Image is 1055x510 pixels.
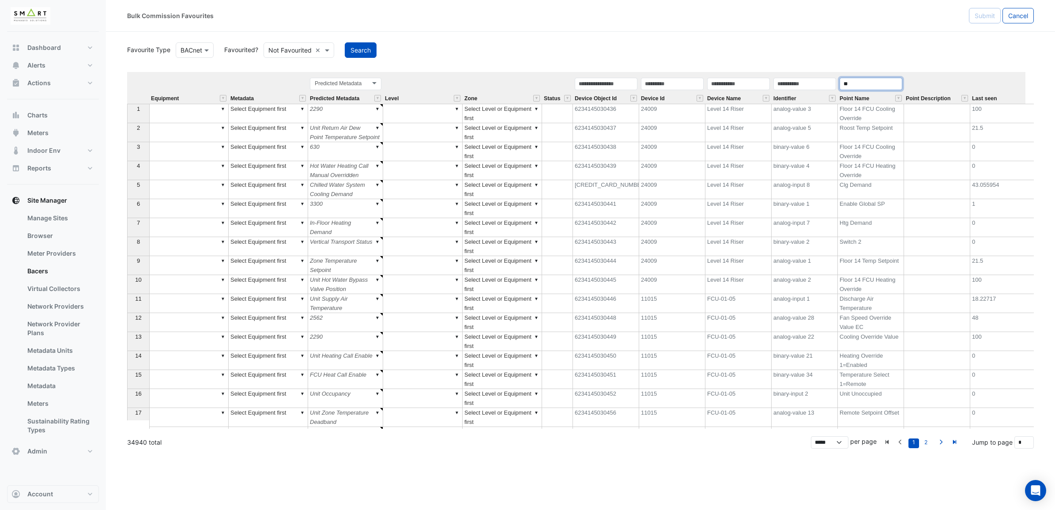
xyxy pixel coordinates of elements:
[772,123,838,142] td: analog-value 5
[137,162,140,169] span: 4
[20,262,99,280] a: Bacers
[838,389,904,408] td: Unit Unoccupied
[573,351,639,370] td: 6234145030450
[299,142,306,151] div: ▼
[308,199,383,218] td: 3300
[308,408,383,427] td: Unit Zone Temperature Deadband
[453,218,460,227] div: ▼
[374,180,381,189] div: ▼
[639,123,705,142] td: 24009
[544,96,560,102] span: Status
[639,427,705,446] td: 11015
[219,104,226,113] div: ▼
[7,142,99,159] button: Indoor Env
[575,96,617,102] span: Device Object Id
[464,96,477,102] span: Zone
[838,161,904,180] td: Floor 14 FCU Heating Override
[838,237,904,256] td: Switch 2
[772,351,838,370] td: binary-value 21
[970,332,1036,351] td: 100
[374,142,381,151] div: ▼
[229,237,308,256] td: Select Equipment first
[463,389,542,408] td: Select Level or Equipment first
[533,294,540,303] div: ▼
[639,104,705,123] td: 24009
[11,128,20,137] app-icon: Meters
[772,389,838,408] td: binary-input 2
[533,237,540,246] div: ▼
[374,275,381,284] div: ▼
[229,275,308,294] td: Select Equipment first
[27,490,53,499] span: Account
[639,180,705,199] td: 24009
[573,313,639,332] td: 6234145030448
[906,96,950,102] span: Point Description
[137,125,140,131] span: 2
[299,104,306,113] div: ▼
[463,237,542,256] td: Select Level or Equipment first
[308,161,383,180] td: Hot Water Heating Call Manual Overridden
[135,295,141,302] span: 11
[533,275,540,284] div: ▼
[772,218,838,237] td: analog-input 7
[772,294,838,313] td: analog-input 1
[705,351,772,370] td: FCU-01-05
[639,389,705,408] td: 11015
[219,313,226,322] div: ▼
[308,142,383,161] td: 630
[838,408,904,427] td: Remote Setpoint Offset
[705,237,772,256] td: Level 14 Riser
[772,142,838,161] td: binary-value 6
[463,294,542,313] td: Select Level or Equipment first
[7,57,99,74] button: Alerts
[573,332,639,351] td: 6234145030449
[11,111,20,120] app-icon: Charts
[453,256,460,265] div: ▼
[229,199,308,218] td: Select Equipment first
[639,332,705,351] td: 11015
[533,104,540,113] div: ▼
[972,96,997,102] span: Last seen
[308,294,383,313] td: Unit Supply Air Temperature
[639,199,705,218] td: 24009
[970,123,1036,142] td: 21.5
[219,218,226,227] div: ▼
[772,275,838,294] td: analog-value 2
[27,146,60,155] span: Indoor Env
[573,199,639,218] td: 6234145030441
[27,447,47,456] span: Admin
[772,161,838,180] td: binary-value 4
[934,437,948,448] a: Next
[463,313,542,332] td: Select Level or Equipment first
[7,485,99,503] button: Account
[463,256,542,275] td: Select Level or Equipment first
[948,437,961,448] a: Last
[345,42,377,58] button: Search
[229,408,308,427] td: Select Equipment first
[773,96,796,102] span: Identifier
[229,389,308,408] td: Select Equipment first
[11,79,20,87] app-icon: Actions
[453,104,460,113] div: ▼
[463,142,542,161] td: Select Level or Equipment first
[7,39,99,57] button: Dashboard
[219,275,226,284] div: ▼
[573,370,639,389] td: 6234145030451
[705,427,772,446] td: FCU-01-05
[229,104,308,123] td: Select Equipment first
[27,43,61,52] span: Dashboard
[838,332,904,351] td: Cooling Override Value
[639,256,705,275] td: 24009
[308,123,383,142] td: Unit Return Air Dew Point Temperature Setpoint
[970,104,1036,123] td: 100
[573,161,639,180] td: 6234145030439
[219,161,226,170] div: ▼
[229,218,308,237] td: Select Equipment first
[573,408,639,427] td: 6234145030456
[463,104,542,123] td: Select Level or Equipment first
[137,238,140,245] span: 8
[11,43,20,52] app-icon: Dashboard
[453,294,460,303] div: ▼
[137,144,140,150] span: 3
[219,45,258,54] label: Favourited?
